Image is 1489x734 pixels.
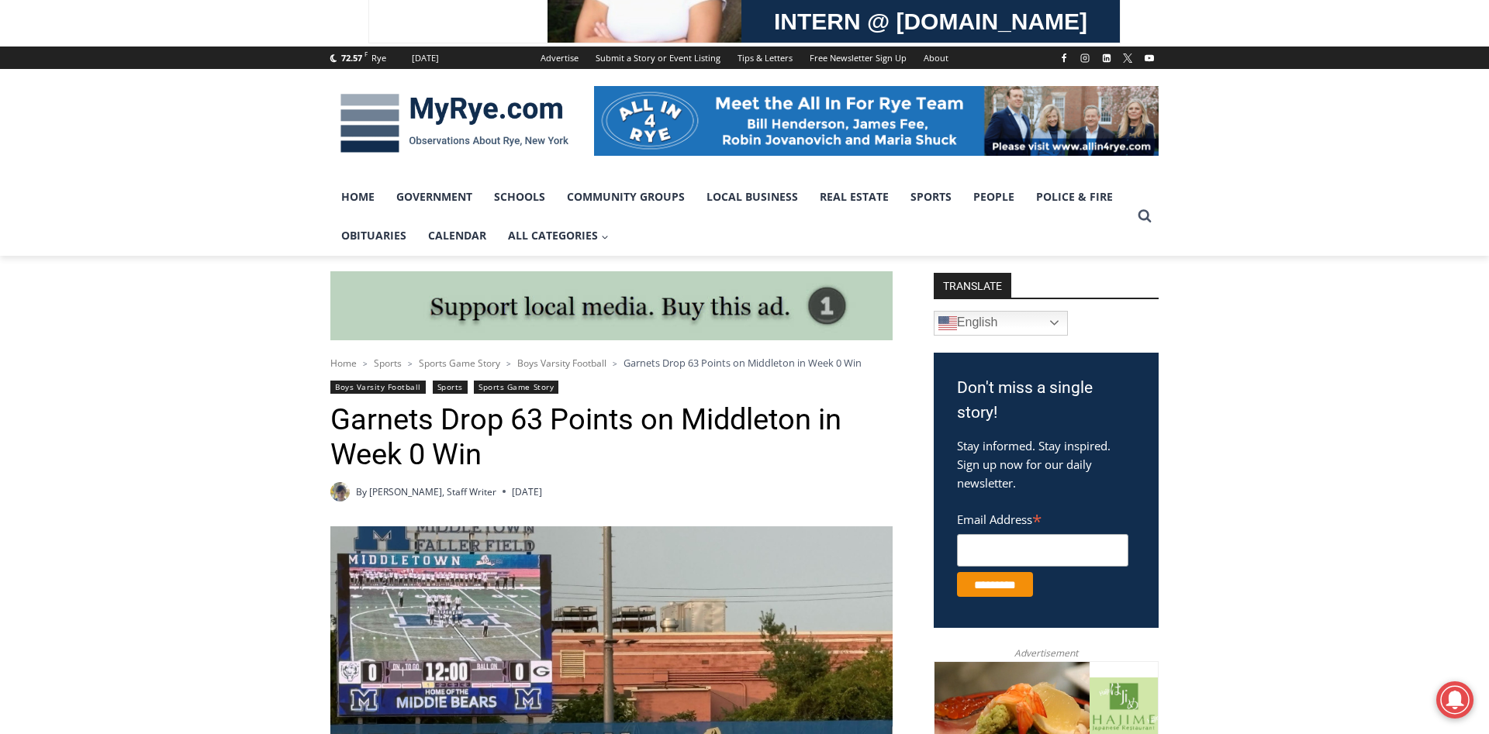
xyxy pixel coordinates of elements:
a: Boys Varsity Football [330,381,426,394]
a: Sports [374,357,402,370]
div: "At the 10am stand-up meeting, each intern gets a chance to take [PERSON_NAME] and the other inte... [392,1,733,150]
time: [DATE] [512,484,542,499]
a: Community Groups [556,177,696,216]
span: Intern @ [DOMAIN_NAME] [406,154,719,189]
span: > [408,358,413,369]
a: Submit a Story or Event Listing [587,47,729,69]
a: Sports Game Story [474,381,558,394]
div: Rye [371,51,386,65]
nav: Breadcrumbs [330,355,893,370]
span: By [356,484,367,499]
div: [DATE] [412,51,439,65]
a: People [962,177,1025,216]
a: Tips & Letters [729,47,801,69]
a: About [915,47,957,69]
label: Email Address [957,504,1128,532]
a: Author image [330,482,350,501]
span: > [363,358,368,369]
a: Real Estate [809,177,900,216]
a: Free Newsletter Sign Up [801,47,915,69]
a: Local Business [696,177,809,216]
a: Sports [900,177,962,216]
span: > [506,358,511,369]
strong: TRANSLATE [934,273,1011,298]
div: "clearly one of the favorites in the [GEOGRAPHIC_DATA] neighborhood" [159,97,220,185]
a: X [1118,49,1137,67]
img: (PHOTO: MyRye.com 2024 Head Intern, Editor and now Staff Writer Charlie Morris. Contributed.)Char... [330,482,350,501]
p: Stay informed. Stay inspired. Sign up now for our daily newsletter. [957,436,1135,492]
span: Garnets Drop 63 Points on Middleton in Week 0 Win [624,356,862,370]
a: Sports Game Story [419,357,500,370]
a: YouTube [1140,49,1159,67]
a: Open Tues. - Sun. [PHONE_NUMBER] [1,156,156,193]
a: Advertise [532,47,587,69]
a: Linkedin [1097,49,1116,67]
a: Instagram [1076,49,1094,67]
h3: Don't miss a single story! [957,376,1135,425]
span: 72.57 [341,52,362,64]
a: Calendar [417,216,497,255]
a: English [934,311,1068,336]
a: Facebook [1055,49,1073,67]
img: All in for Rye [594,86,1159,156]
span: Open Tues. - Sun. [PHONE_NUMBER] [5,160,152,219]
button: Child menu of All Categories [497,216,620,255]
a: Police & Fire [1025,177,1124,216]
a: Obituaries [330,216,417,255]
a: Boys Varsity Football [517,357,606,370]
a: Intern @ [DOMAIN_NAME] [373,150,751,193]
a: Sports [433,381,468,394]
img: en [938,314,957,333]
a: Schools [483,177,556,216]
span: Advertisement [999,646,1093,660]
a: Home [330,357,357,370]
img: support local media, buy this ad [330,271,893,341]
a: Government [385,177,483,216]
nav: Secondary Navigation [532,47,957,69]
h1: Garnets Drop 63 Points on Middleton in Week 0 Win [330,402,893,473]
nav: Primary Navigation [330,177,1131,256]
span: F [364,50,368,58]
button: View Search Form [1131,202,1159,230]
a: Home [330,177,385,216]
span: > [613,358,617,369]
img: MyRye.com [330,83,579,164]
a: [PERSON_NAME], Staff Writer [369,485,496,498]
